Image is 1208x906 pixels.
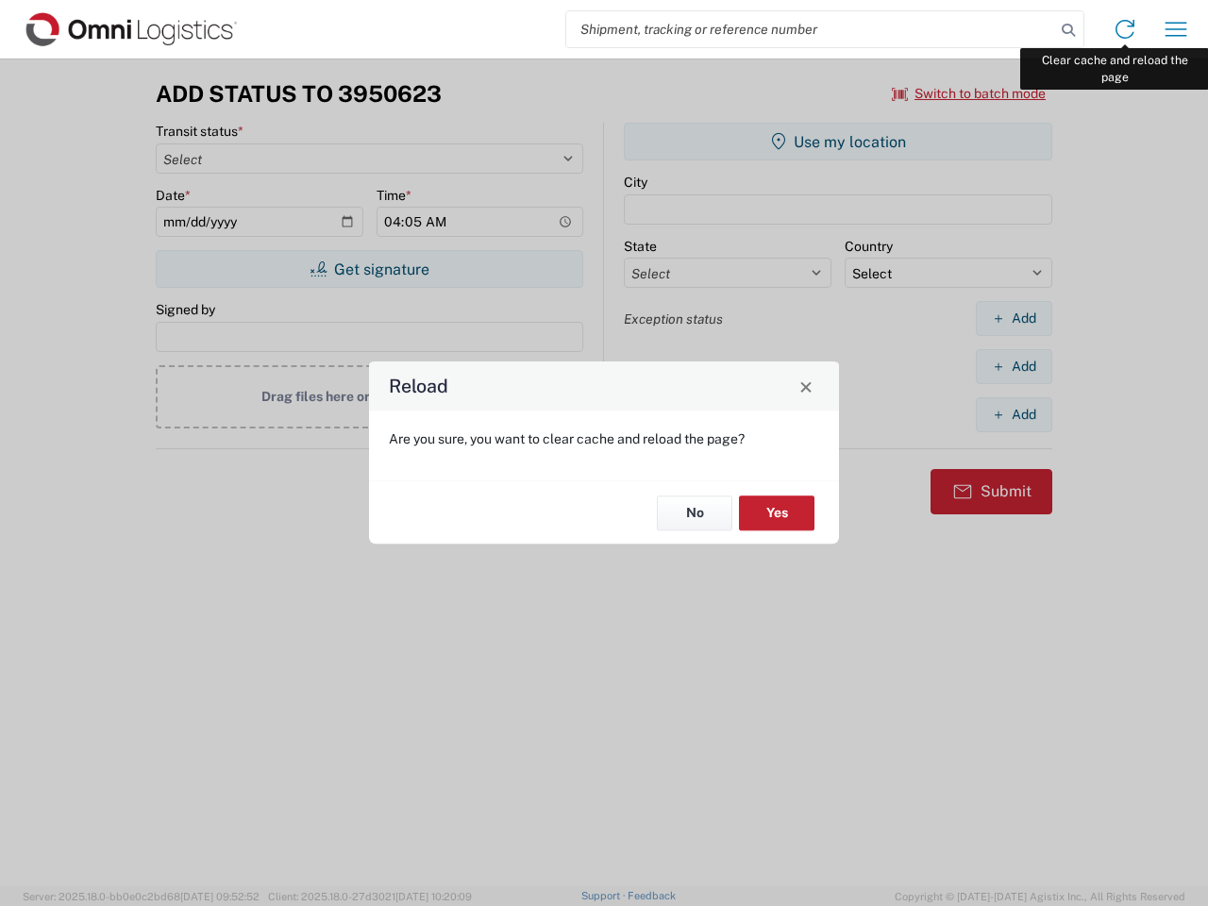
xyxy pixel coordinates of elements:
button: Yes [739,495,814,530]
h4: Reload [389,373,448,400]
button: Close [793,373,819,399]
button: No [657,495,732,530]
p: Are you sure, you want to clear cache and reload the page? [389,430,819,447]
input: Shipment, tracking or reference number [566,11,1055,47]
